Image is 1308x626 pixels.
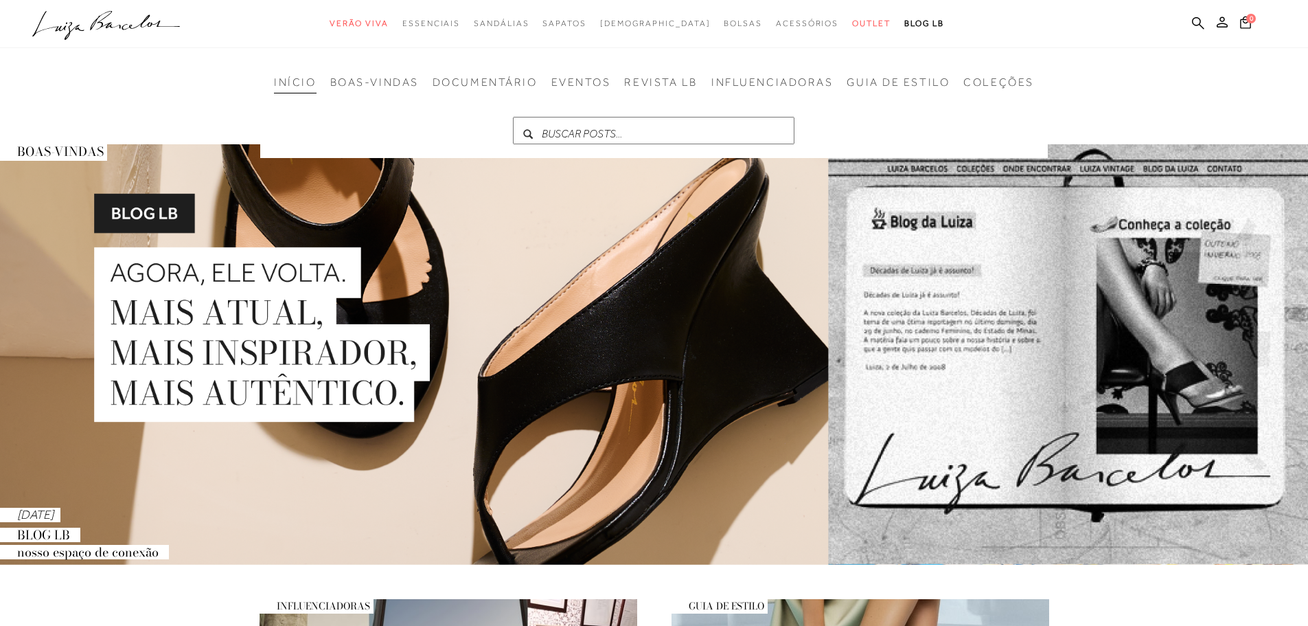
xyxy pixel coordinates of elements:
[330,19,389,28] span: Verão Viva
[776,19,838,28] span: Acessórios
[852,11,891,36] a: categoryNavScreenReaderText
[711,76,833,89] span: INFLUENCIADORAS
[1246,14,1256,23] span: 0
[904,19,944,28] span: BLOG LB
[274,76,316,89] span: INÍCIO
[474,11,529,36] a: categoryNavScreenReaderText
[474,19,529,28] span: Sandálias
[551,76,611,89] span: EVENTOS
[600,19,711,28] span: [DEMOGRAPHIC_DATA]
[1236,15,1255,34] button: 0
[724,11,762,36] a: categoryNavScreenReaderText
[542,19,586,28] span: Sapatos
[724,19,762,28] span: Bolsas
[402,19,460,28] span: Essenciais
[330,76,419,89] span: BOAS-VINDAS
[904,11,944,36] a: BLOG LB
[513,117,794,144] input: BUSCAR POSTS...
[672,599,768,614] span: GUIA DE ESTILO
[542,11,586,36] a: categoryNavScreenReaderText
[852,19,891,28] span: Outlet
[433,76,538,89] span: DOCUMENTÁRIO
[776,11,838,36] a: categoryNavScreenReaderText
[402,11,460,36] a: categoryNavScreenReaderText
[330,11,389,36] a: categoryNavScreenReaderText
[963,76,1033,89] span: COLEÇÕES
[847,76,950,89] span: GUIA DE ESTILO
[600,11,711,36] a: noSubCategoriesText
[624,76,698,89] span: REVISTA LB
[260,599,374,614] span: INFLUENCIADORAS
